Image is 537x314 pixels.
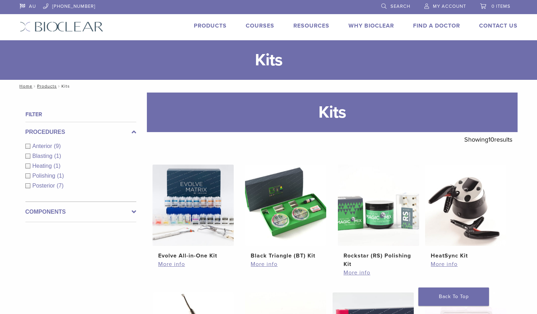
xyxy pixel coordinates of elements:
span: Heating [32,163,54,169]
span: My Account [433,4,466,9]
span: Posterior [32,183,57,189]
a: Rockstar (RS) Polishing KitRockstar (RS) Polishing Kit [338,165,420,268]
span: Polishing [32,173,57,179]
a: Evolve All-in-One KitEvolve All-in-One Kit [152,165,234,260]
span: 0 items [491,4,511,9]
span: 10 [488,136,494,143]
a: More info [431,260,501,268]
a: Resources [293,22,329,29]
h4: Filter [25,110,136,119]
span: (1) [57,173,64,179]
nav: Kits [14,80,523,93]
img: Black Triangle (BT) Kit [245,165,326,246]
img: HeatSync Kit [425,165,506,246]
span: (9) [54,143,61,149]
a: More info [251,260,321,268]
span: (7) [57,183,64,189]
a: Back To Top [418,288,489,306]
a: Courses [246,22,274,29]
span: (1) [54,153,61,159]
label: Components [25,208,136,216]
img: Bioclear [20,22,103,32]
a: Products [37,84,57,89]
p: Showing results [464,132,512,147]
span: / [57,84,61,88]
a: Black Triangle (BT) KitBlack Triangle (BT) Kit [245,165,327,260]
label: Procedures [25,128,136,136]
h1: Kits [147,93,518,132]
a: Why Bioclear [348,22,394,29]
a: Contact Us [479,22,518,29]
img: Evolve All-in-One Kit [153,165,234,246]
span: Anterior [32,143,54,149]
a: Find A Doctor [413,22,460,29]
h2: Black Triangle (BT) Kit [251,251,321,260]
a: More info [158,260,228,268]
span: Blasting [32,153,54,159]
h2: Rockstar (RS) Polishing Kit [344,251,413,268]
h2: Evolve All-in-One Kit [158,251,228,260]
a: HeatSync KitHeatSync Kit [425,165,507,260]
span: / [32,84,37,88]
span: (1) [54,163,61,169]
a: More info [344,268,413,277]
h2: HeatSync Kit [431,251,501,260]
span: Search [390,4,410,9]
a: Products [194,22,227,29]
a: Home [17,84,32,89]
img: Rockstar (RS) Polishing Kit [338,165,419,246]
